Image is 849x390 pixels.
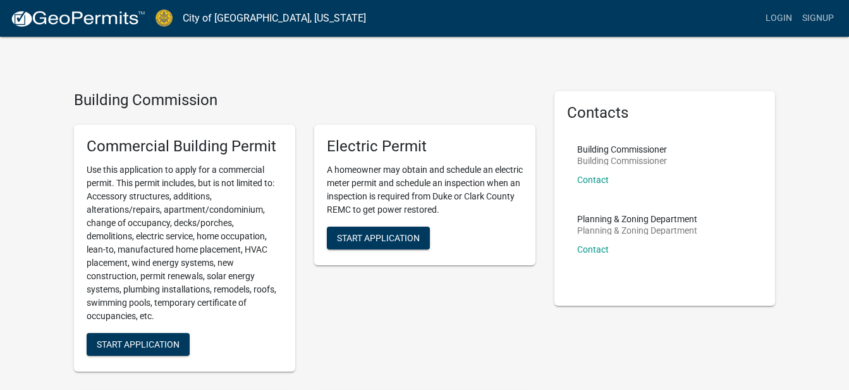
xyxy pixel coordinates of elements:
p: Planning & Zoning Department [577,215,697,223]
a: Contact [577,175,609,185]
p: Building Commissioner [577,145,667,154]
h5: Contacts [567,104,763,122]
span: Start Application [97,339,180,349]
a: Login [760,6,797,30]
p: A homeowner may obtain and schedule an electric meter permit and schedule an inspection when an i... [327,163,523,217]
button: Start Application [87,333,190,356]
button: Start Application [327,227,430,249]
a: Signup [797,6,839,30]
img: City of Jeffersonville, Indiana [156,9,173,27]
a: Contact [577,244,609,255]
h5: Commercial Building Permit [87,137,283,156]
p: Use this application to apply for a commercial permit. This permit includes, but is not limited t... [87,163,283,323]
p: Building Commissioner [577,156,667,165]
p: Planning & Zoning Department [577,226,697,235]
a: City of [GEOGRAPHIC_DATA], [US_STATE] [183,8,366,29]
h5: Electric Permit [327,137,523,156]
span: Start Application [337,232,420,242]
h4: Building Commission [74,91,535,110]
